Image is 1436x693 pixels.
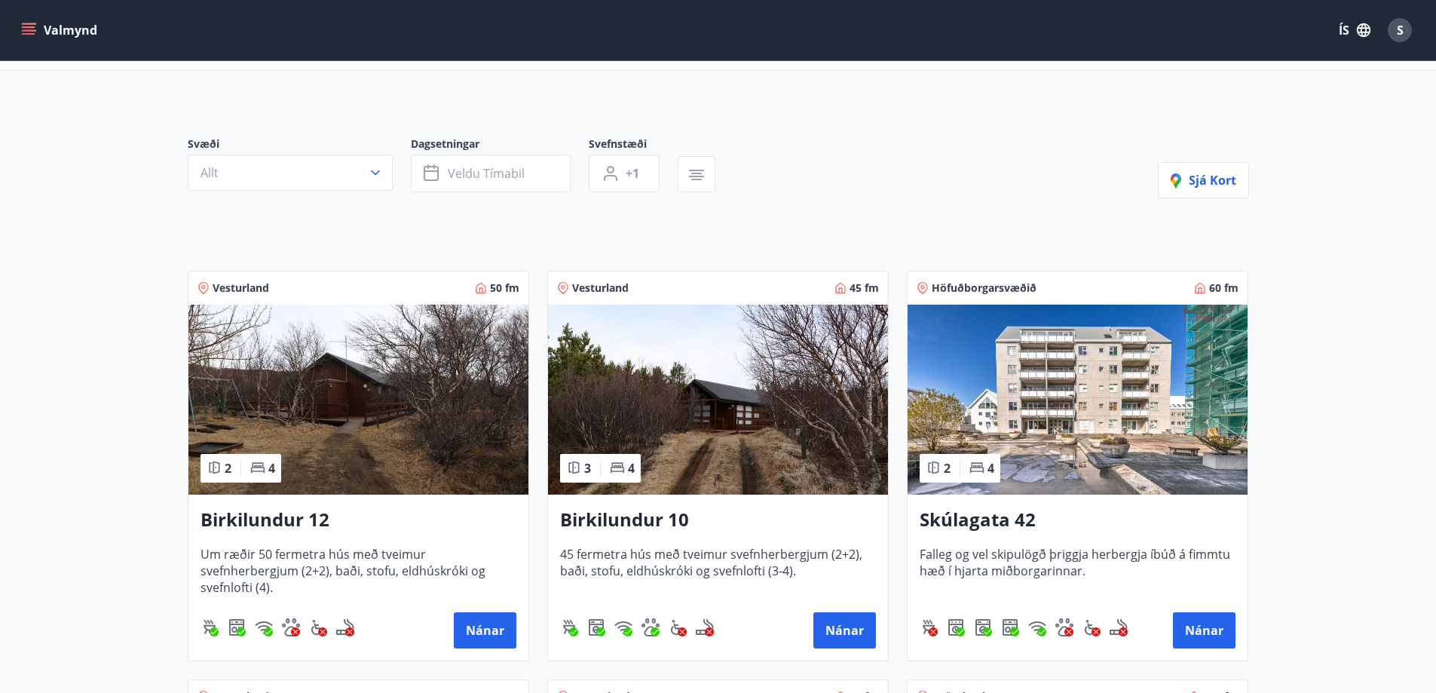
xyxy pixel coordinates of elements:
[188,136,411,155] span: Svæði
[589,136,678,155] span: Svefnstæði
[1209,281,1239,296] span: 60 fm
[987,460,994,477] span: 4
[1082,618,1101,636] img: 8IYIKVZQyRlUC6HQIIUSdjpPGRncJsz2RzLgWvp4.svg
[560,618,578,636] img: ZXjrS3QKesehq6nQAPjaRuRTI364z8ohTALB4wBr.svg
[490,281,519,296] span: 50 fm
[282,618,300,636] div: Gæludýr
[336,618,354,636] div: Reykingar / Vape
[454,612,516,649] button: Nánar
[696,618,714,636] img: QNIUl6Cv9L9rHgMXwuzGLuiJOj7RKqxk9mBFPqjq.svg
[669,618,687,636] img: 8IYIKVZQyRlUC6HQIIUSdjpPGRncJsz2RzLgWvp4.svg
[1110,618,1128,636] div: Reykingar / Vape
[201,618,219,636] div: Gasgrill
[974,618,992,636] div: Þvottavél
[255,618,273,636] div: Þráðlaust net
[282,618,300,636] img: pxcaIm5dSOV3FS4whs1soiYWTwFQvksT25a9J10C.svg
[974,618,992,636] img: Dl16BY4EX9PAW649lg1C3oBuIaAsR6QVDQBO2cTm.svg
[336,618,354,636] img: QNIUl6Cv9L9rHgMXwuzGLuiJOj7RKqxk9mBFPqjq.svg
[813,612,876,649] button: Nánar
[1158,162,1249,198] button: Sjá kort
[920,618,938,636] img: ZXjrS3QKesehq6nQAPjaRuRTI364z8ohTALB4wBr.svg
[268,460,275,477] span: 4
[584,460,591,477] span: 3
[920,507,1235,534] h3: Skúlagata 42
[589,155,660,192] button: +1
[18,17,103,44] button: menu
[1082,618,1101,636] div: Aðgengi fyrir hjólastól
[560,507,876,534] h3: Birkilundur 10
[1055,618,1073,636] img: pxcaIm5dSOV3FS4whs1soiYWTwFQvksT25a9J10C.svg
[188,155,393,191] button: Allt
[626,165,639,182] span: +1
[213,281,269,296] span: Vesturland
[1055,618,1073,636] div: Gæludýr
[1028,618,1046,636] div: Þráðlaust net
[309,618,327,636] div: Aðgengi fyrir hjólastól
[548,305,888,495] img: Paella dish
[1028,618,1046,636] img: HJRyFFsYp6qjeUYhR4dAD8CaCEsnIFYZ05miwXoh.svg
[920,618,938,636] div: Gasgrill
[1397,22,1404,38] span: S
[560,618,578,636] div: Gasgrill
[201,164,219,181] span: Allt
[201,618,219,636] img: ZXjrS3QKesehq6nQAPjaRuRTI364z8ohTALB4wBr.svg
[920,546,1235,596] span: Falleg og vel skipulögð þriggja herbergja íbúð á fimmtu hæð í hjarta miðborgarinnar.
[560,546,876,596] span: 45 fermetra hús með tveimur svefnherbergjum (2+2), baði, stofu, eldhúskróki og svefnlofti (3-4).
[1382,12,1418,48] button: S
[411,136,589,155] span: Dagsetningar
[188,305,528,495] img: Paella dish
[641,618,660,636] div: Gæludýr
[944,460,951,477] span: 2
[309,618,327,636] img: 8IYIKVZQyRlUC6HQIIUSdjpPGRncJsz2RzLgWvp4.svg
[201,507,516,534] h3: Birkilundur 12
[641,618,660,636] img: pxcaIm5dSOV3FS4whs1soiYWTwFQvksT25a9J10C.svg
[908,305,1248,495] img: Paella dish
[932,281,1036,296] span: Höfuðborgarsvæðið
[1171,172,1236,189] span: Sjá kort
[255,618,273,636] img: HJRyFFsYp6qjeUYhR4dAD8CaCEsnIFYZ05miwXoh.svg
[1330,17,1379,44] button: ÍS
[614,618,632,636] div: Þráðlaust net
[850,281,879,296] span: 45 fm
[669,618,687,636] div: Aðgengi fyrir hjólastól
[587,618,605,636] div: Þvottavél
[947,618,965,636] div: Þurrkari
[696,618,714,636] div: Reykingar / Vape
[587,618,605,636] img: Dl16BY4EX9PAW649lg1C3oBuIaAsR6QVDQBO2cTm.svg
[201,546,516,596] span: Um ræðir 50 fermetra hús með tveimur svefnherbergjum (2+2), baði, stofu, eldhúskróki og svefnloft...
[228,618,246,636] div: Uppþvottavél
[228,618,246,636] img: 7hj2GulIrg6h11dFIpsIzg8Ak2vZaScVwTihwv8g.svg
[448,165,525,182] span: Veldu tímabil
[572,281,629,296] span: Vesturland
[614,618,632,636] img: HJRyFFsYp6qjeUYhR4dAD8CaCEsnIFYZ05miwXoh.svg
[411,155,571,192] button: Veldu tímabil
[947,618,965,636] img: hddCLTAnxqFUMr1fxmbGG8zWilo2syolR0f9UjPn.svg
[1001,618,1019,636] div: Uppþvottavél
[1173,612,1235,649] button: Nánar
[628,460,635,477] span: 4
[1110,618,1128,636] img: QNIUl6Cv9L9rHgMXwuzGLuiJOj7RKqxk9mBFPqjq.svg
[1001,618,1019,636] img: 7hj2GulIrg6h11dFIpsIzg8Ak2vZaScVwTihwv8g.svg
[225,460,231,477] span: 2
